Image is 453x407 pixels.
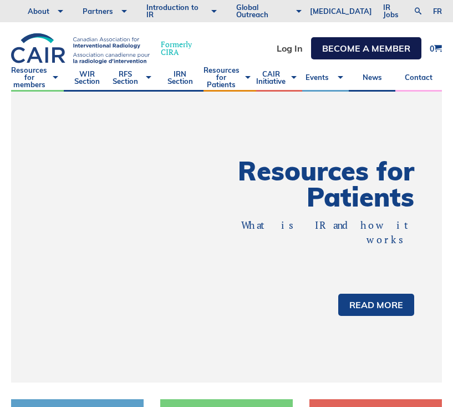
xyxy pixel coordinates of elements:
[395,64,442,92] a: Contact
[277,44,303,53] a: Log In
[203,64,256,92] a: Resources for Patients
[311,37,421,59] a: Become a member
[256,64,303,92] a: CAIR Initiative
[302,64,349,92] a: Events
[157,64,203,92] a: IRN Section
[110,64,157,92] a: RFS Section
[430,44,442,53] a: 0
[349,64,395,92] a: News
[11,64,64,92] a: Resources for members
[338,294,414,316] a: Read more
[11,33,150,64] img: CIRA
[11,33,203,64] a: FormerlyCIRA
[64,64,110,92] a: WIR Section
[433,8,442,15] a: fr
[203,218,414,246] p: What is IR and how it works
[184,158,414,210] h1: Resources for Patients
[161,41,192,56] span: Formerly CIRA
